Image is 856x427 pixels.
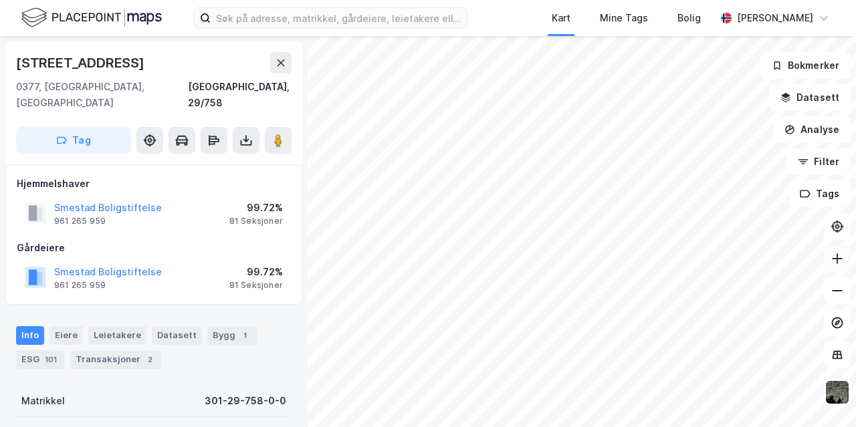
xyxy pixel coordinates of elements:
button: Datasett [769,84,851,111]
button: Filter [786,148,851,175]
div: [PERSON_NAME] [737,10,813,26]
div: Bygg [207,326,257,345]
div: 301-29-758-0-0 [205,393,286,409]
iframe: Chat Widget [789,363,856,427]
div: Gårdeiere [17,240,291,256]
div: Bolig [677,10,701,26]
div: 81 Seksjoner [229,280,283,291]
div: 0377, [GEOGRAPHIC_DATA], [GEOGRAPHIC_DATA] [16,79,188,111]
div: 81 Seksjoner [229,216,283,227]
input: Søk på adresse, matrikkel, gårdeiere, leietakere eller personer [211,8,467,28]
div: 2 [143,353,156,366]
div: Info [16,326,44,345]
div: 99.72% [229,200,283,216]
div: 101 [42,353,60,366]
div: Hjemmelshaver [17,176,291,192]
div: Leietakere [88,326,146,345]
button: Tag [16,127,131,154]
button: Tags [788,180,851,207]
div: [STREET_ADDRESS] [16,52,147,74]
div: 1 [238,329,251,342]
div: Matrikkel [21,393,65,409]
img: logo.f888ab2527a4732fd821a326f86c7f29.svg [21,6,162,29]
div: Eiere [49,326,83,345]
div: Kart [552,10,570,26]
div: ESG [16,350,65,369]
div: Transaksjoner [70,350,162,369]
div: [GEOGRAPHIC_DATA], 29/758 [188,79,292,111]
div: Kontrollprogram for chat [789,363,856,427]
div: Datasett [152,326,202,345]
button: Bokmerker [760,52,851,79]
div: Mine Tags [600,10,648,26]
div: 961 265 959 [54,280,106,291]
button: Analyse [773,116,851,143]
div: 99.72% [229,264,283,280]
div: 961 265 959 [54,216,106,227]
